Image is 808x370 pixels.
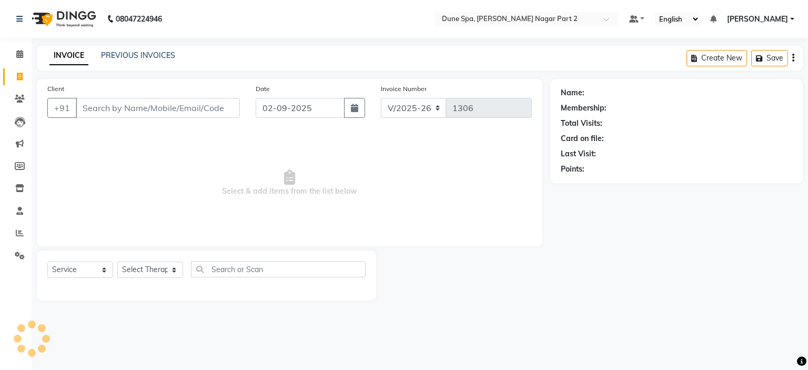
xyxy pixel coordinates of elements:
[27,4,99,34] img: logo
[49,46,88,65] a: INVOICE
[561,118,602,129] div: Total Visits:
[686,50,747,66] button: Create New
[381,84,427,94] label: Invoice Number
[561,164,584,175] div: Points:
[561,133,604,144] div: Card on file:
[561,87,584,98] div: Name:
[191,261,366,277] input: Search or Scan
[101,51,175,60] a: PREVIOUS INVOICES
[751,50,788,66] button: Save
[76,98,240,118] input: Search by Name/Mobile/Email/Code
[47,98,77,118] button: +91
[727,14,788,25] span: [PERSON_NAME]
[561,148,596,159] div: Last Visit:
[47,131,532,236] span: Select & add items from the list below
[561,103,607,114] div: Membership:
[47,84,64,94] label: Client
[116,4,162,34] b: 08047224946
[256,84,270,94] label: Date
